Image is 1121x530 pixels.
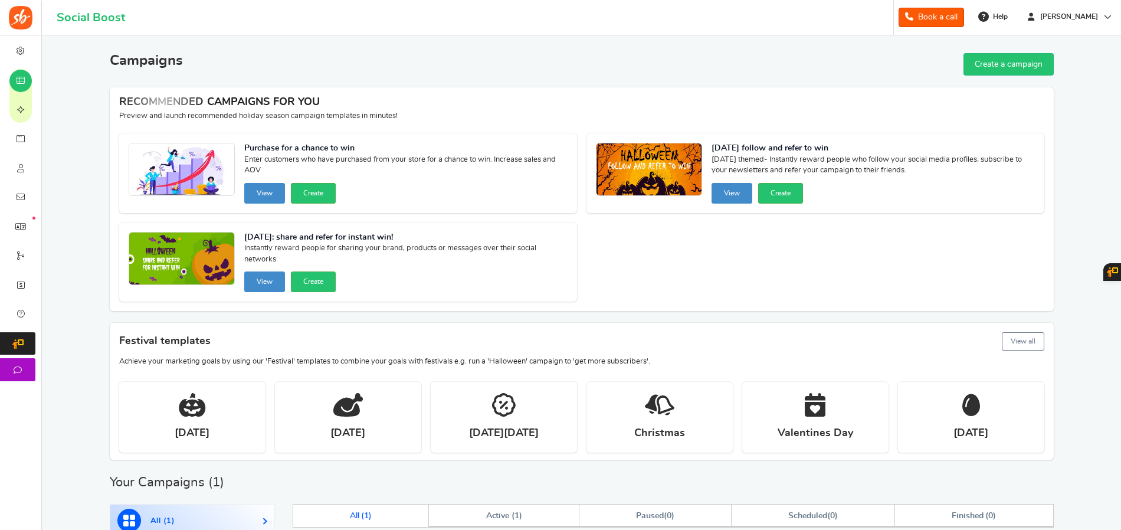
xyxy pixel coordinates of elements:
[830,512,835,520] span: 0
[32,217,35,220] em: New
[712,155,1035,178] span: [DATE] themed- Instantly reward people who follow your social media profiles, subscribe to your n...
[596,143,702,197] img: Recommended Campaigns
[469,426,539,441] strong: [DATE][DATE]
[166,517,172,525] span: 1
[788,512,837,520] span: ( )
[119,356,1044,367] p: Achieve your marketing goals by using our 'Festival' templates to combine your goals with festiva...
[350,512,372,520] span: All ( )
[244,183,285,204] button: View
[973,7,1014,26] a: Help
[119,111,1044,122] p: Preview and launch recommended holiday season campaign templates in minutes!
[119,330,1044,353] h4: Festival templates
[758,183,803,204] button: Create
[119,97,1044,109] h4: RECOMMENDED CAMPAIGNS FOR YOU
[486,512,523,520] span: Active ( )
[988,512,993,520] span: 0
[990,12,1008,22] span: Help
[175,426,209,441] strong: [DATE]
[244,271,285,292] button: View
[9,6,32,30] img: Social Boost
[636,512,674,520] span: ( )
[953,426,988,441] strong: [DATE]
[514,512,519,520] span: 1
[952,512,996,520] span: Finished ( )
[634,426,685,441] strong: Christmas
[110,53,183,68] h2: Campaigns
[291,271,336,292] button: Create
[244,143,568,155] strong: Purchase for a chance to win
[1002,332,1044,351] button: View all
[963,53,1054,76] a: Create a campaign
[110,476,224,488] h2: Your Campaigns ( )
[899,8,964,27] a: Book a call
[1035,12,1103,22] span: [PERSON_NAME]
[129,233,234,286] img: Recommended Campaigns
[788,512,827,520] span: Scheduled
[712,183,752,204] button: View
[778,426,853,441] strong: Valentines Day
[667,512,671,520] span: 0
[244,155,568,178] span: Enter customers who have purchased from your store for a chance to win. Increase sales and AOV
[129,143,234,197] img: Recommended Campaigns
[150,517,175,525] span: All ( )
[364,512,369,520] span: 1
[244,232,568,244] strong: [DATE]: share and refer for instant win!
[57,11,125,24] h1: Social Boost
[244,243,568,267] span: Instantly reward people for sharing your brand, products or messages over their social networks
[291,183,336,204] button: Create
[212,476,220,489] span: 1
[636,512,664,520] span: Paused
[330,426,365,441] strong: [DATE]
[712,143,1035,155] strong: [DATE] follow and refer to win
